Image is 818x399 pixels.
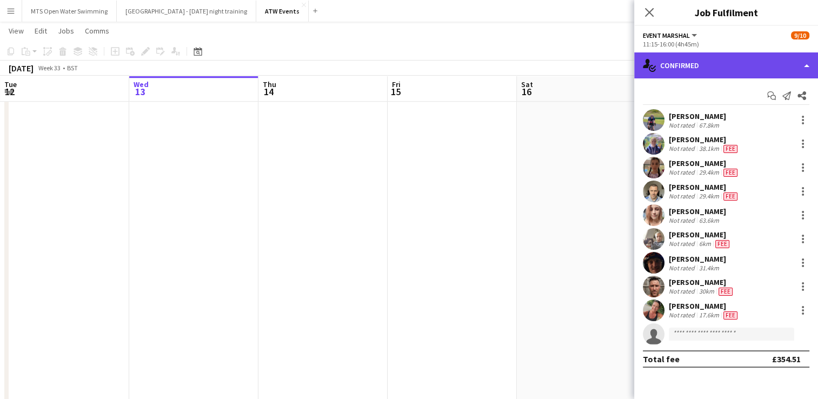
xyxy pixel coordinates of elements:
[22,1,117,22] button: MTS Open Water Swimming
[669,216,697,224] div: Not rated
[669,207,726,216] div: [PERSON_NAME]
[669,144,697,153] div: Not rated
[669,158,740,168] div: [PERSON_NAME]
[261,85,276,98] span: 14
[697,287,716,296] div: 30km
[669,254,726,264] div: [PERSON_NAME]
[669,240,697,248] div: Not rated
[721,144,740,153] div: Crew has different fees then in role
[697,144,721,153] div: 38.1km
[669,287,697,296] div: Not rated
[716,287,735,296] div: Crew has different fees then in role
[36,64,63,72] span: Week 33
[669,168,697,177] div: Not rated
[669,301,740,311] div: [PERSON_NAME]
[520,85,533,98] span: 16
[715,240,729,248] span: Fee
[697,121,721,129] div: 67.8km
[723,311,737,320] span: Fee
[669,135,740,144] div: [PERSON_NAME]
[643,31,690,39] span: Event Marshal
[35,26,47,36] span: Edit
[713,240,731,248] div: Crew has different fees then in role
[4,24,28,38] a: View
[697,264,721,272] div: 31.4km
[9,26,24,36] span: View
[669,111,726,121] div: [PERSON_NAME]
[669,230,731,240] div: [PERSON_NAME]
[521,79,533,89] span: Sat
[721,168,740,177] div: Crew has different fees then in role
[390,85,401,98] span: 15
[669,182,740,192] div: [PERSON_NAME]
[81,24,114,38] a: Comms
[30,24,51,38] a: Edit
[669,192,697,201] div: Not rated
[117,1,256,22] button: [GEOGRAPHIC_DATA] - [DATE] night training
[721,192,740,201] div: Crew has different fees then in role
[669,311,697,320] div: Not rated
[256,1,309,22] button: ATW Events
[263,79,276,89] span: Thu
[669,121,697,129] div: Not rated
[643,354,680,364] div: Total fee
[67,64,78,72] div: BST
[697,311,721,320] div: 17.6km
[723,192,737,201] span: Fee
[643,31,699,39] button: Event Marshal
[634,5,818,19] h3: Job Fulfilment
[772,354,801,364] div: £354.51
[723,145,737,153] span: Fee
[134,79,149,89] span: Wed
[392,79,401,89] span: Fri
[669,277,735,287] div: [PERSON_NAME]
[697,240,713,248] div: 6km
[634,52,818,78] div: Confirmed
[723,169,737,177] span: Fee
[669,264,697,272] div: Not rated
[9,63,34,74] div: [DATE]
[791,31,809,39] span: 9/10
[3,85,17,98] span: 12
[697,216,721,224] div: 63.6km
[697,168,721,177] div: 29.4km
[697,192,721,201] div: 29.4km
[58,26,74,36] span: Jobs
[85,26,109,36] span: Comms
[643,40,809,48] div: 11:15-16:00 (4h45m)
[132,85,149,98] span: 13
[4,79,17,89] span: Tue
[719,288,733,296] span: Fee
[54,24,78,38] a: Jobs
[721,311,740,320] div: Crew has different fees then in role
